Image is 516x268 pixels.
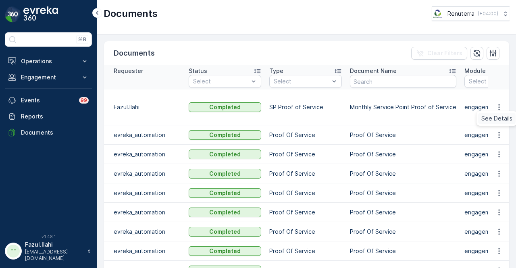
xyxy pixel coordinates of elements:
td: Proof Of Service [265,222,346,241]
p: Completed [209,103,241,111]
p: Operations [21,57,76,65]
p: Requester [114,67,143,75]
p: ⌘B [78,36,86,43]
button: Clear Filters [411,47,467,60]
p: Fazul.Ilahi [25,241,83,249]
img: logo_dark-DEwI_e13.png [23,6,58,23]
td: evreka_automation [104,241,185,261]
td: evreka_automation [104,203,185,222]
td: Proof Of Service [346,222,460,241]
p: Reports [21,112,89,120]
p: Completed [209,150,241,158]
td: Monthly Service Point Proof of Service [346,89,460,125]
td: evreka_automation [104,145,185,164]
span: See Details [481,114,512,123]
button: Completed [189,102,261,112]
p: 99 [81,97,87,104]
td: evreka_automation [104,222,185,241]
p: Clear Filters [427,49,462,57]
td: Proof Of Service [346,145,460,164]
td: Proof Of Service [346,164,460,183]
img: Screenshot_2024-07-26_at_13.33.01.png [432,9,444,18]
p: Completed [209,228,241,236]
p: Type [269,67,283,75]
td: Proof Of Service [265,203,346,222]
td: SP Proof of Service [265,89,346,125]
button: Operations [5,53,92,69]
td: evreka_automation [104,183,185,203]
td: Proof Of Service [265,164,346,183]
a: See Details [478,113,516,124]
p: ( +04:00 ) [478,10,498,17]
p: Module [464,67,486,75]
button: FFFazul.Ilahi[EMAIL_ADDRESS][DOMAIN_NAME] [5,241,92,262]
p: [EMAIL_ADDRESS][DOMAIN_NAME] [25,249,83,262]
input: Search [350,75,456,88]
button: Completed [189,208,261,217]
p: Documents [114,48,155,59]
td: Proof Of Service [346,183,460,203]
p: Completed [209,208,241,216]
button: Completed [189,188,261,198]
button: Completed [189,227,261,237]
button: Completed [189,169,261,179]
button: Completed [189,246,261,256]
img: logo [5,6,21,23]
p: Documents [21,129,89,137]
td: evreka_automation [104,164,185,183]
p: Completed [209,189,241,197]
a: Reports [5,108,92,125]
p: Renuterra [447,10,474,18]
p: Completed [209,131,241,139]
p: Documents [104,7,158,20]
p: Completed [209,247,241,255]
td: Proof Of Service [265,145,346,164]
p: Events [21,96,74,104]
p: Select [274,77,329,85]
button: Completed [189,130,261,140]
span: v 1.48.1 [5,234,92,239]
button: Completed [189,150,261,159]
a: Documents [5,125,92,141]
p: Status [189,67,207,75]
td: Proof Of Service [346,203,460,222]
td: Proof Of Service [265,241,346,261]
p: Select [193,77,249,85]
td: evreka_automation [104,125,185,145]
button: Engagement [5,69,92,85]
td: Proof Of Service [346,125,460,145]
a: Events99 [5,92,92,108]
div: FF [7,245,20,258]
p: Completed [209,170,241,178]
button: Renuterra(+04:00) [432,6,510,21]
p: Engagement [21,73,76,81]
p: Document Name [350,67,397,75]
td: Proof Of Service [265,183,346,203]
td: Fazul.Ilahi [104,89,185,125]
td: Proof Of Service [265,125,346,145]
td: Proof Of Service [346,241,460,261]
